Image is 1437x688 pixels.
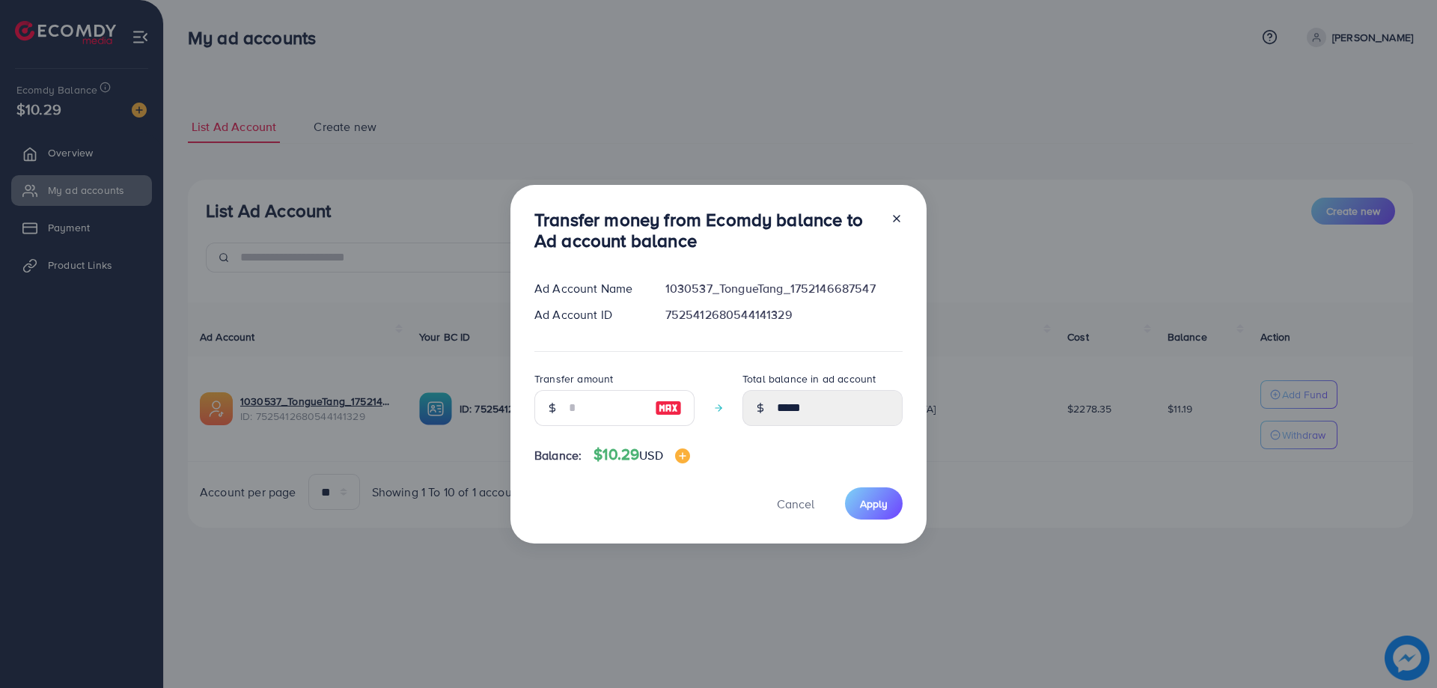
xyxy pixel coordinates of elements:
[758,487,833,520] button: Cancel
[653,280,915,297] div: 1030537_TongueTang_1752146687547
[594,445,689,464] h4: $10.29
[742,371,876,386] label: Total balance in ad account
[534,371,613,386] label: Transfer amount
[845,487,903,520] button: Apply
[653,306,915,323] div: 7525412680544141329
[522,306,653,323] div: Ad Account ID
[639,447,662,463] span: USD
[675,448,690,463] img: image
[777,496,814,512] span: Cancel
[860,496,888,511] span: Apply
[655,399,682,417] img: image
[534,447,582,464] span: Balance:
[522,280,653,297] div: Ad Account Name
[534,209,879,252] h3: Transfer money from Ecomdy balance to Ad account balance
